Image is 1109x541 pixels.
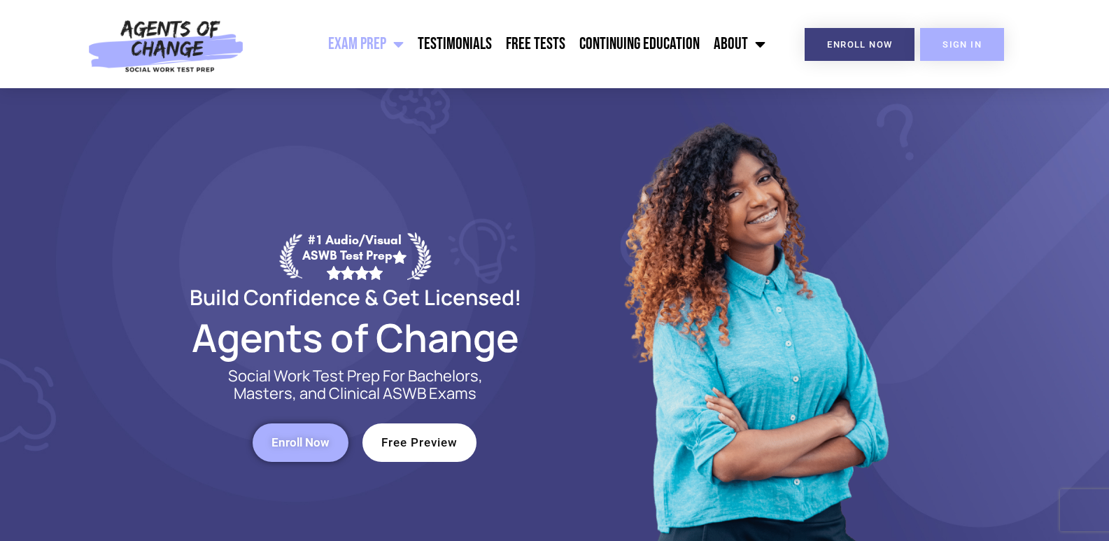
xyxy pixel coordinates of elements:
[805,28,914,61] a: Enroll Now
[411,27,499,62] a: Testimonials
[827,40,892,49] span: Enroll Now
[251,27,772,62] nav: Menu
[302,232,407,279] div: #1 Audio/Visual ASWB Test Prep
[253,423,348,462] a: Enroll Now
[381,437,458,449] span: Free Preview
[212,367,499,402] p: Social Work Test Prep For Bachelors, Masters, and Clinical ASWB Exams
[321,27,411,62] a: Exam Prep
[156,321,555,353] h2: Agents of Change
[572,27,707,62] a: Continuing Education
[156,287,555,307] h2: Build Confidence & Get Licensed!
[942,40,982,49] span: SIGN IN
[707,27,772,62] a: About
[920,28,1004,61] a: SIGN IN
[362,423,476,462] a: Free Preview
[499,27,572,62] a: Free Tests
[271,437,330,449] span: Enroll Now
